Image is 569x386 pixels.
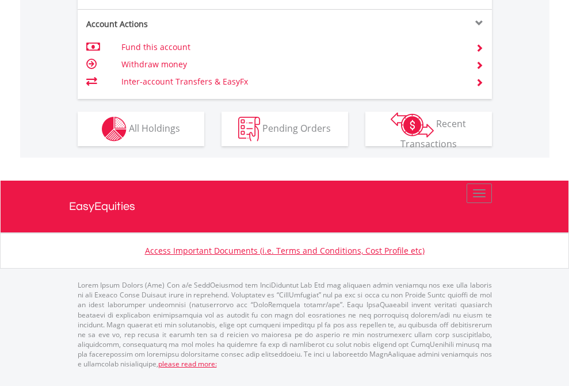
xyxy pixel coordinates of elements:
[158,359,217,369] a: please read more:
[262,121,331,134] span: Pending Orders
[78,112,204,146] button: All Holdings
[121,73,461,90] td: Inter-account Transfers & EasyFx
[69,181,501,232] a: EasyEquities
[102,117,127,142] img: holdings-wht.png
[238,117,260,142] img: pending_instructions-wht.png
[222,112,348,146] button: Pending Orders
[121,56,461,73] td: Withdraw money
[129,121,180,134] span: All Holdings
[145,245,425,256] a: Access Important Documents (i.e. Terms and Conditions, Cost Profile etc)
[365,112,492,146] button: Recent Transactions
[78,280,492,369] p: Lorem Ipsum Dolors (Ame) Con a/e SeddOeiusmod tem InciDiduntut Lab Etd mag aliquaen admin veniamq...
[78,18,285,30] div: Account Actions
[391,112,434,137] img: transactions-zar-wht.png
[121,39,461,56] td: Fund this account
